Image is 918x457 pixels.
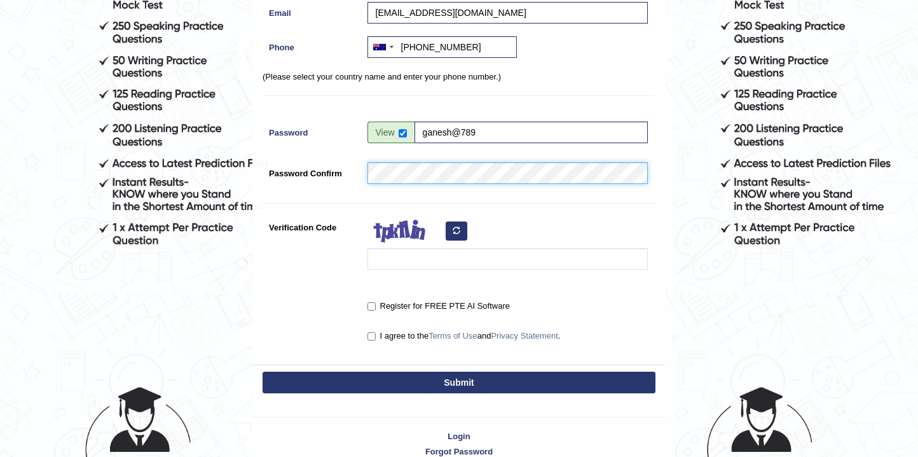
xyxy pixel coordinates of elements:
input: +61 412 345 678 [367,36,517,58]
label: Password Confirm [263,162,361,179]
p: (Please select your country name and enter your phone number.) [263,71,655,83]
label: Verification Code [263,216,361,234]
div: Australia: +61 [368,37,397,57]
label: Email [263,2,361,19]
a: Privacy Statement [491,331,558,341]
label: I agree to the and . [367,330,561,342]
button: Submit [263,372,655,393]
label: Phone [263,36,361,53]
input: Register for FREE PTE AI Software [367,302,376,311]
label: Password [263,122,361,139]
label: Register for FREE PTE AI Software [367,300,510,313]
input: I agree to theTerms of UseandPrivacy Statement. [367,332,376,341]
a: Terms of Use [428,331,477,341]
a: Login [253,430,665,442]
input: Show/Hide Password [399,129,407,137]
